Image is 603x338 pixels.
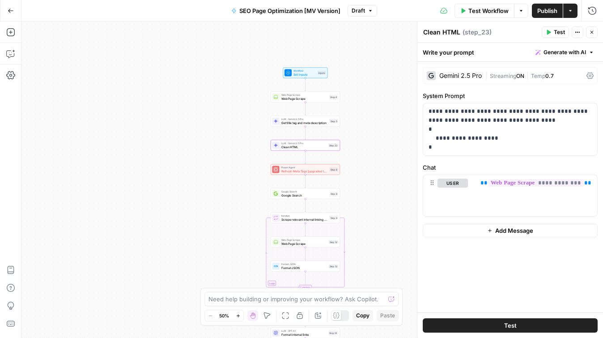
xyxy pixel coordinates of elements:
[490,73,516,79] span: Streaming
[516,73,524,79] span: ON
[281,214,328,218] span: Iteration
[524,71,531,80] span: |
[271,261,340,272] div: Format JSONFormat JSONStep 13
[305,248,306,261] g: Edge from step_12 to step_13
[271,164,340,175] div: Power AgentRefresh Meta Tags [upgraded LLMStep 6
[281,332,327,337] span: Format internal links
[330,192,338,196] div: Step 8
[423,318,598,333] button: Test
[305,151,306,164] g: Edge from step_23 to step_6
[281,120,328,125] span: Get title tag and meta description
[329,264,338,268] div: Step 13
[423,28,460,37] textarea: Clean HTML
[271,116,340,127] div: LLM · Gemini 2.5 ProGet title tag and meta descriptionStep 5
[271,213,340,223] div: LoopIterationScrape relevant internal linking pagesStep 9
[329,95,338,99] div: Step 4
[281,262,327,266] span: Format JSON
[348,5,377,17] button: Draft
[271,140,340,151] div: LLM · Gemini 2.5 ProClean HTMLStep 23
[468,6,509,15] span: Test Workflow
[330,167,338,171] div: Step 6
[532,47,598,58] button: Generate with AI
[330,119,338,123] div: Step 5
[299,285,312,290] div: Complete
[417,43,603,61] div: Write your prompt
[271,92,340,103] div: Web Page ScrapeWeb Page ScrapeStep 4
[281,166,328,169] span: Power Agent
[293,72,316,77] span: Set Inputs
[305,103,306,116] g: Edge from step_4 to step_5
[330,216,338,220] div: Step 9
[545,73,554,79] span: 0.7
[293,69,316,73] span: Workflow
[380,312,395,320] span: Paste
[281,145,327,149] span: Clean HTML
[352,7,365,15] span: Draft
[281,329,327,333] span: LLM · GPT-4.1
[219,312,229,319] span: 50%
[305,127,306,140] g: Edge from step_5 to step_23
[423,175,468,216] div: user
[352,310,373,321] button: Copy
[377,310,399,321] button: Paste
[305,199,306,212] g: Edge from step_8 to step_9
[271,285,340,290] div: Complete
[485,71,490,80] span: |
[281,238,327,242] span: Web Page Scrape
[532,4,563,18] button: Publish
[281,190,328,193] span: Google Search
[537,6,557,15] span: Publish
[281,96,328,101] span: Web Page Scrape
[318,71,326,75] div: Inputs
[271,237,340,248] div: Web Page ScrapeWeb Page ScrapeStep 12
[271,188,340,199] div: Google SearchGoogle SearchStep 8
[305,223,306,236] g: Edge from step_9 to step_12
[439,73,482,79] div: Gemini 2.5 Pro
[239,6,340,15] span: SEO Page Optimization [MV Version]
[281,93,328,97] span: Web Page Scrape
[504,321,517,330] span: Test
[356,312,369,320] span: Copy
[495,226,533,235] span: Add Message
[281,169,328,173] span: Refresh Meta Tags [upgraded LLM
[437,179,468,188] button: user
[542,26,569,38] button: Test
[226,4,346,18] button: SEO Page Optimization [MV Version]
[281,217,328,222] span: Scrape relevant internal linking pages
[305,175,306,188] g: Edge from step_6 to step_8
[305,314,306,327] g: Edge from step_11 to step_14
[281,141,327,145] span: LLM · Gemini 2.5 Pro
[454,4,514,18] button: Test Workflow
[544,48,586,56] span: Generate with AI
[531,73,545,79] span: Temp
[305,78,306,91] g: Edge from start to step_4
[281,265,327,270] span: Format JSON
[328,331,338,335] div: Step 14
[463,28,492,37] span: ( step_23 )
[554,28,565,36] span: Test
[281,241,327,246] span: Web Page Scrape
[329,240,338,244] div: Step 12
[423,163,598,172] label: Chat
[423,91,598,100] label: System Prompt
[271,68,340,78] div: WorkflowSet InputsInputs
[423,224,598,237] button: Add Message
[281,117,328,121] span: LLM · Gemini 2.5 Pro
[328,143,338,147] div: Step 23
[281,193,328,197] span: Google Search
